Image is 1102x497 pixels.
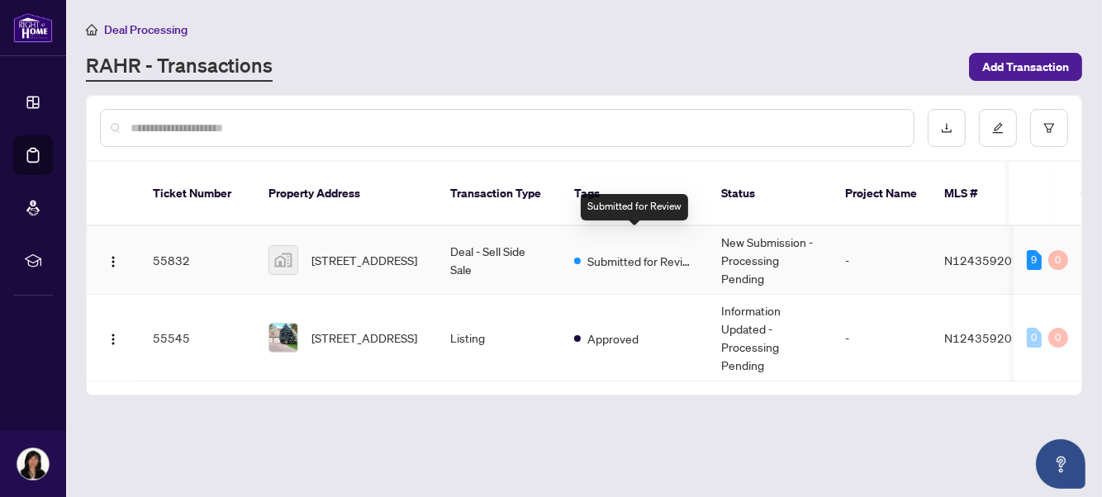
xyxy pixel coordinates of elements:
[708,162,832,226] th: Status
[832,162,931,226] th: Project Name
[255,162,437,226] th: Property Address
[1048,328,1068,348] div: 0
[1030,109,1068,147] button: filter
[969,53,1082,81] button: Add Transaction
[941,122,952,134] span: download
[992,122,1004,134] span: edit
[269,324,297,352] img: thumbnail-img
[931,162,1030,226] th: MLS #
[86,52,273,82] a: RAHR - Transactions
[1043,122,1055,134] span: filter
[928,109,966,147] button: download
[107,255,120,268] img: Logo
[581,194,688,220] div: Submitted for Review
[100,324,126,351] button: Logo
[13,12,53,43] img: logo
[587,252,695,270] span: Submitted for Review
[1027,328,1042,348] div: 0
[140,295,255,381] td: 55545
[832,295,931,381] td: -
[944,330,1012,345] span: N12435920
[708,295,832,381] td: Information Updated - Processing Pending
[107,333,120,346] img: Logo
[437,226,561,295] td: Deal - Sell Side Sale
[140,226,255,295] td: 55832
[311,329,417,347] span: [STREET_ADDRESS]
[1036,439,1085,489] button: Open asap
[979,109,1017,147] button: edit
[1048,250,1068,270] div: 0
[708,226,832,295] td: New Submission - Processing Pending
[100,247,126,273] button: Logo
[437,295,561,381] td: Listing
[587,329,639,348] span: Approved
[832,226,931,295] td: -
[561,162,708,226] th: Tags
[1027,250,1042,270] div: 9
[982,54,1069,80] span: Add Transaction
[269,246,297,274] img: thumbnail-img
[17,448,49,480] img: Profile Icon
[140,162,255,226] th: Ticket Number
[104,22,188,37] span: Deal Processing
[944,253,1012,267] span: N12435920
[311,251,417,269] span: [STREET_ADDRESS]
[86,24,97,35] span: home
[437,162,561,226] th: Transaction Type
